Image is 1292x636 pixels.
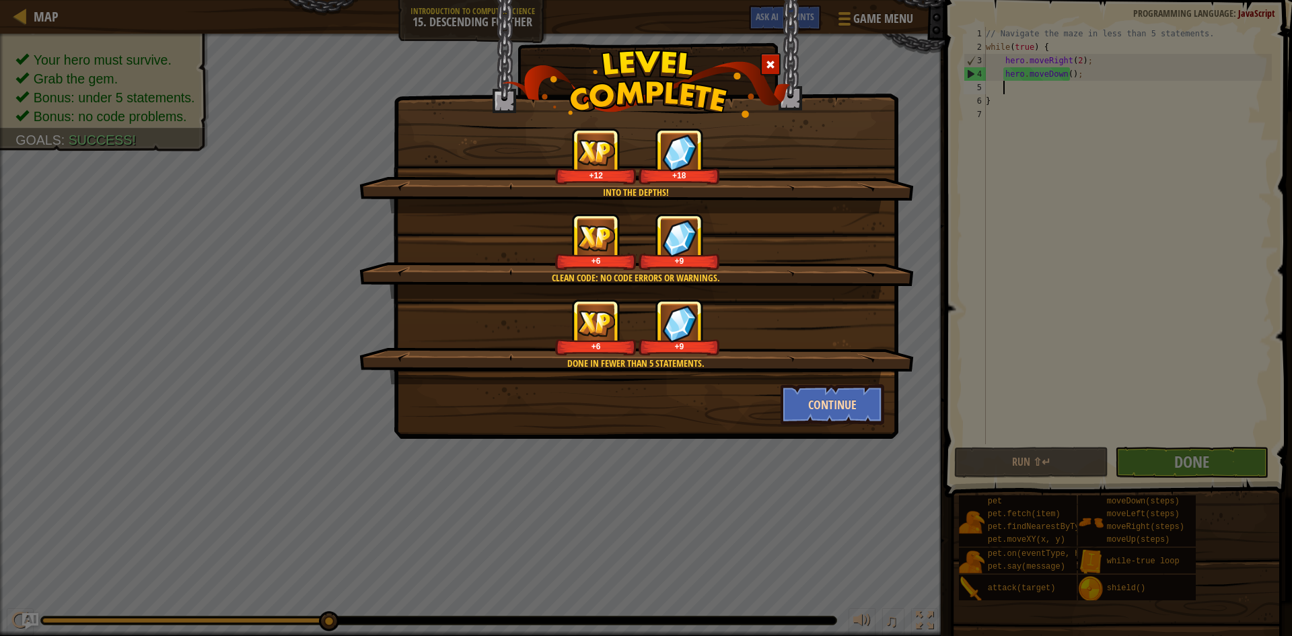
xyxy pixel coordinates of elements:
[662,305,697,342] img: reward_icon_gems.png
[577,225,615,251] img: reward_icon_xp.png
[423,186,848,199] div: Into the depths!
[558,341,634,351] div: +6
[662,219,697,256] img: reward_icon_gems.png
[502,50,791,118] img: level_complete.png
[641,341,717,351] div: +9
[781,384,885,425] button: Continue
[641,256,717,266] div: +9
[558,256,634,266] div: +6
[577,310,615,337] img: reward_icon_xp.png
[641,170,717,180] div: +18
[423,271,848,285] div: Clean code: no code errors or warnings.
[577,139,615,166] img: reward_icon_xp.png
[558,170,634,180] div: +12
[423,357,848,370] div: Done in fewer than 5 statements.
[662,134,697,171] img: reward_icon_gems.png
